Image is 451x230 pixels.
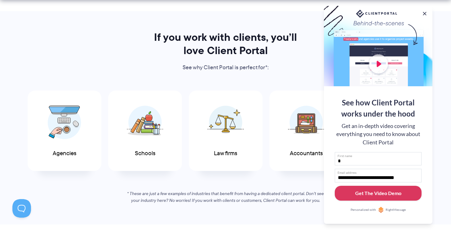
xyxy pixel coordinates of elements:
h2: If you work with clients, you’ll love Client Portal [146,31,306,57]
span: RightMessage [386,207,406,212]
input: First name [335,152,422,166]
img: Personalized with RightMessage [378,207,384,213]
div: Get an in-depth video covering everything you need to know about Client Portal [335,122,422,147]
span: Schools [135,150,155,157]
input: Email address [335,169,422,182]
div: Get The Video Demo [355,190,401,197]
div: See how Client Portal works under the hood [335,97,422,119]
span: Law firms [214,150,237,157]
span: Personalized with [351,207,376,212]
a: Law firms [189,91,263,171]
span: Accountants [290,150,323,157]
a: Agencies [28,91,101,171]
button: Get The Video Demo [335,186,422,201]
span: Agencies [53,150,76,157]
p: See why Client Portal is perfect for*: [146,63,306,72]
a: Accountants [269,91,343,171]
a: Personalized withRightMessage [335,207,422,213]
iframe: Toggle Customer Support [12,199,31,218]
em: * These are just a few examples of industries that benefit from having a dedicated client portal.... [127,190,324,203]
a: Schools [108,91,182,171]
